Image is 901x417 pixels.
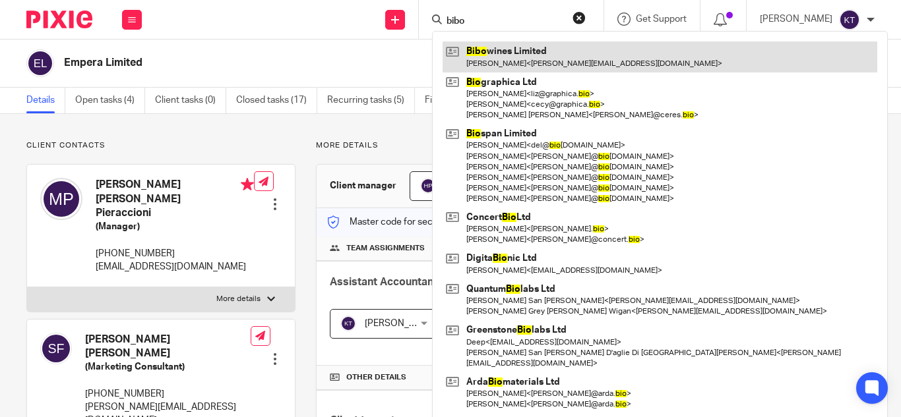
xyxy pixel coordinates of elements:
[26,88,65,113] a: Details
[326,215,554,229] p: Master code for secure communications and files
[96,260,254,273] p: [EMAIL_ADDRESS][DOMAIN_NAME]
[330,277,437,287] span: Assistant Accountant
[636,14,687,24] span: Get Support
[340,316,356,331] img: svg%3E
[327,88,415,113] a: Recurring tasks (5)
[445,16,564,28] input: Search
[64,56,569,70] h2: Empera Limited
[26,49,54,77] img: svg%3E
[75,88,145,113] a: Open tasks (4)
[420,178,436,194] img: svg%3E
[216,294,261,304] p: More details
[155,88,226,113] a: Client tasks (0)
[85,360,251,374] h5: (Marketing Consultant)
[85,333,251,361] h4: [PERSON_NAME] [PERSON_NAME]
[26,11,92,28] img: Pixie
[365,319,437,328] span: [PERSON_NAME]
[40,178,82,220] img: svg%3E
[573,11,586,24] button: Clear
[85,387,251,401] p: [PHONE_NUMBER]
[346,243,425,254] span: Team assignments
[760,13,832,26] p: [PERSON_NAME]
[40,333,72,364] img: svg%3E
[241,178,254,191] i: Primary
[96,247,254,260] p: [PHONE_NUMBER]
[96,178,254,220] h4: [PERSON_NAME] [PERSON_NAME] Pieraccioni
[96,220,254,233] h5: (Manager)
[26,140,295,151] p: Client contacts
[236,88,317,113] a: Closed tasks (17)
[839,9,860,30] img: svg%3E
[330,179,396,192] h3: Client manager
[346,372,406,383] span: Other details
[425,88,454,113] a: Files
[316,140,875,151] p: More details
